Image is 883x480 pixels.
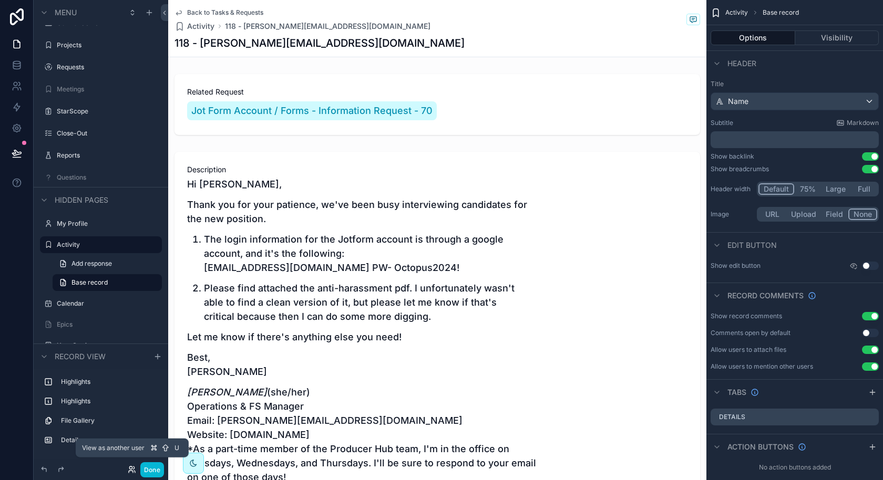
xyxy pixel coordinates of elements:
label: User Stories [57,341,160,350]
div: Show backlink [711,152,754,161]
button: None [848,208,877,220]
div: No action buttons added [706,459,883,476]
button: Upload [786,208,821,220]
button: Options [711,30,795,45]
label: Close-Out [57,129,160,138]
button: Visibility [795,30,879,45]
label: Reports [57,151,160,160]
span: Record view [55,351,106,362]
div: scrollable content [711,131,879,148]
a: Add response [53,255,162,272]
button: Name [711,92,879,110]
button: Large [821,183,850,195]
label: Calendar [57,299,160,308]
span: Activity [725,8,748,17]
button: 75% [794,183,821,195]
label: Subtitle [711,119,733,127]
span: Record comments [727,290,804,301]
button: Default [758,183,794,195]
div: Allow users to attach files [711,346,786,354]
div: scrollable content [34,369,168,459]
button: Full [850,183,877,195]
span: Add response [71,259,112,268]
label: Questions [57,173,160,182]
a: Activity [174,21,214,32]
button: Done [140,462,164,477]
button: Field [821,208,849,220]
label: Title [711,80,879,88]
span: Edit button [727,240,777,251]
span: Action buttons [727,442,794,452]
label: Image [711,210,753,218]
span: View as another user [82,444,145,452]
span: Header [727,58,756,69]
span: Menu [55,7,77,18]
div: Show record comments [711,312,782,320]
label: Meetings [57,85,160,93]
label: File Gallery [61,416,158,425]
a: Base record [53,274,162,291]
label: My Profile [57,220,160,228]
span: Base record [763,8,799,17]
span: Back to Tasks & Requests [187,8,263,17]
h1: 118 - [PERSON_NAME][EMAIL_ADDRESS][DOMAIN_NAME] [174,36,465,50]
span: U [173,444,181,452]
label: Epics [57,320,160,329]
span: Markdown [847,119,879,127]
button: URL [758,208,786,220]
label: Header width [711,185,753,193]
a: Back to Tasks & Requests [174,8,263,17]
a: Markdown [836,119,879,127]
a: 118 - [PERSON_NAME][EMAIL_ADDRESS][DOMAIN_NAME] [225,21,430,32]
label: Details [719,413,745,421]
label: Requests [57,63,160,71]
label: Highlights [61,397,158,405]
label: Projects [57,41,160,49]
div: Show breadcrumbs [711,165,769,173]
span: Base record [71,278,108,287]
span: Hidden pages [55,195,108,205]
span: Tabs [727,387,746,398]
span: Name [728,96,748,107]
div: Comments open by default [711,329,790,337]
div: Allow users to mention other users [711,362,813,371]
label: Highlights [61,378,158,386]
label: Details [61,436,158,444]
label: Show edit button [711,262,761,270]
label: Activity [57,241,156,249]
label: StarScope [57,107,160,116]
span: Activity [187,21,214,32]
